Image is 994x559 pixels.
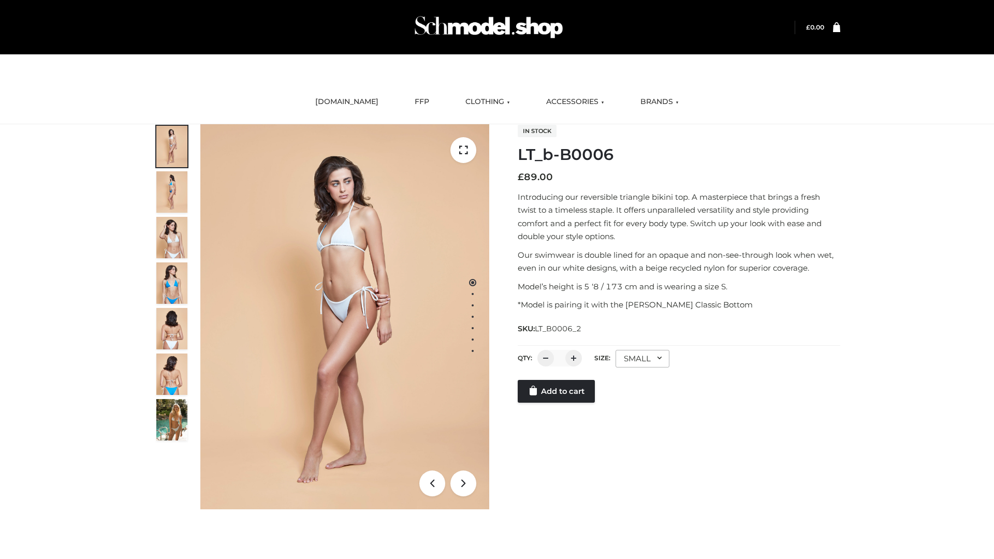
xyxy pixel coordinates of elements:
[518,171,524,183] span: £
[518,322,582,335] span: SKU:
[200,124,489,509] img: LT_b-B0006
[518,354,532,362] label: QTY:
[518,145,840,164] h1: LT_b-B0006
[156,126,187,167] img: ArielClassicBikiniTop_CloudNine_AzureSky_OW114ECO_1-scaled.jpg
[156,399,187,440] img: Arieltop_CloudNine_AzureSky2.jpg
[156,262,187,304] img: ArielClassicBikiniTop_CloudNine_AzureSky_OW114ECO_4-scaled.jpg
[411,7,566,48] img: Schmodel Admin 964
[518,298,840,312] p: *Model is pairing it with the [PERSON_NAME] Classic Bottom
[594,354,610,362] label: Size:
[156,308,187,349] img: ArielClassicBikiniTop_CloudNine_AzureSky_OW114ECO_7-scaled.jpg
[806,23,824,31] a: £0.00
[616,350,669,367] div: SMALL
[518,171,553,183] bdi: 89.00
[518,248,840,275] p: Our swimwear is double lined for an opaque and non-see-through look when wet, even in our white d...
[458,91,518,113] a: CLOTHING
[156,171,187,213] img: ArielClassicBikiniTop_CloudNine_AzureSky_OW114ECO_2-scaled.jpg
[308,91,386,113] a: [DOMAIN_NAME]
[518,280,840,293] p: Model’s height is 5 ‘8 / 173 cm and is wearing a size S.
[806,23,824,31] bdi: 0.00
[156,354,187,395] img: ArielClassicBikiniTop_CloudNine_AzureSky_OW114ECO_8-scaled.jpg
[407,91,437,113] a: FFP
[156,217,187,258] img: ArielClassicBikiniTop_CloudNine_AzureSky_OW114ECO_3-scaled.jpg
[633,91,686,113] a: BRANDS
[518,190,840,243] p: Introducing our reversible triangle bikini top. A masterpiece that brings a fresh twist to a time...
[806,23,810,31] span: £
[538,91,612,113] a: ACCESSORIES
[535,324,581,333] span: LT_B0006_2
[518,380,595,403] a: Add to cart
[518,125,557,137] span: In stock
